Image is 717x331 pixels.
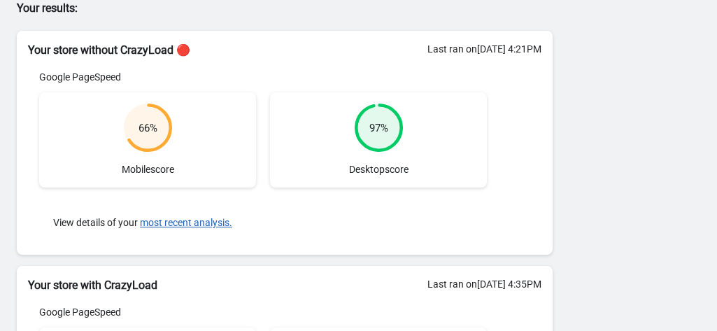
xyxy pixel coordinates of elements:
[140,217,232,228] button: most recent analysis.
[39,92,256,188] div: Mobile score
[39,305,487,319] div: Google PageSpeed
[28,42,541,59] h2: Your store without CrazyLoad 🔴
[139,121,157,135] div: 66 %
[28,277,541,294] h2: Your store with CrazyLoad
[39,202,487,244] div: View details of your
[427,42,541,56] div: Last ran on [DATE] 4:21PM
[427,277,541,291] div: Last ran on [DATE] 4:35PM
[270,92,487,188] div: Desktop score
[39,70,487,84] div: Google PageSpeed
[369,121,388,135] div: 97 %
